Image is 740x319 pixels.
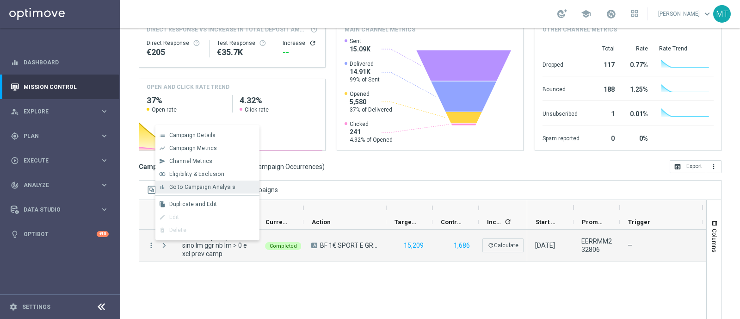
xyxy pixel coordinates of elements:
div: Rate [626,45,648,52]
button: file_copy Duplicate and Edit [155,198,259,211]
span: Campaign Details [169,132,216,138]
i: keyboard_arrow_right [100,131,109,140]
button: Data Studio keyboard_arrow_right [10,206,109,213]
span: Increase [487,219,503,225]
div: 0% [626,130,648,145]
span: Open rate [152,106,177,113]
span: EERRMM232806 [581,237,612,254]
span: 15.09K [350,45,370,53]
i: keyboard_arrow_right [100,107,109,116]
a: Dashboard [24,50,109,75]
div: Optibot [11,222,109,246]
div: Dropped [543,56,580,71]
span: Sent [350,38,370,45]
span: Trigger [628,219,650,225]
i: more_vert [147,241,155,250]
span: Control Customers [441,219,463,225]
span: Columns [711,229,718,252]
span: 5,580 [350,98,392,106]
div: 188 [591,81,615,96]
div: Total [591,45,615,52]
span: 99% of Sent [350,76,380,83]
div: Mission Control [11,75,109,99]
div: Unsubscribed [543,106,580,120]
i: keyboard_arrow_right [100,205,109,214]
div: Rate Trend [659,45,714,52]
span: Completed [270,243,297,249]
span: ) [322,163,325,171]
span: Campaign Metrics [169,145,217,151]
span: Analyze [24,182,100,188]
div: Analyze [11,181,100,189]
div: 0 [591,130,615,145]
button: refresh [309,39,316,47]
h4: OPEN AND CLICK RATE TREND [147,83,229,91]
button: play_circle_outline Execute keyboard_arrow_right [10,157,109,164]
span: Eligibility & Exclusion [169,171,224,177]
div: 1 [591,106,615,120]
span: Click rate [245,106,269,113]
span: Talent only 1st pref casino lm ggr nb lm > 0 excl prev camp [182,233,249,258]
i: join_inner [159,171,166,177]
button: open_in_browser Export [670,160,706,173]
h2: 37% [147,95,225,106]
span: Plan [24,133,100,139]
div: Spam reported [543,130,580,145]
button: lightbulb Optibot +10 [10,231,109,238]
div: Test Response [217,39,268,47]
span: Channel Metrics [169,158,213,164]
button: person_search Explore keyboard_arrow_right [10,108,109,115]
div: Plan [11,132,100,140]
i: send [159,158,166,164]
i: show_chart [159,145,166,151]
button: track_changes Analyze keyboard_arrow_right [10,181,109,189]
button: join_inner Eligibility & Exclusion [155,168,259,181]
button: 15,209 [403,240,425,251]
div: 117 [591,56,615,71]
colored-tag: Completed [265,241,302,250]
multiple-options-button: Export to CSV [670,163,721,170]
span: Current Status [265,219,288,225]
i: keyboard_arrow_right [100,181,109,189]
div: MT [713,5,731,23]
button: send Channel Metrics [155,155,259,168]
button: more_vert [706,160,721,173]
h2: 4.32% [240,95,318,106]
i: lightbulb [11,230,19,238]
span: keyboard_arrow_down [702,9,712,19]
span: 4.32% of Opened [350,136,393,144]
div: Direct Response [147,39,202,47]
h3: Campaign List [139,163,325,171]
i: equalizer [11,58,19,67]
button: bar_chart Go to Campaign Analysis [155,181,259,194]
i: track_changes [11,181,19,189]
div: 1.25% [626,81,648,96]
div: Data Studio [11,206,100,214]
i: refresh [487,242,494,249]
div: -- [283,47,318,58]
h4: Other channel metrics [543,25,617,34]
span: A [311,243,317,248]
div: Explore [11,107,100,116]
div: Execute [11,156,100,165]
i: person_search [11,107,19,116]
button: gps_fixed Plan keyboard_arrow_right [10,132,109,140]
button: list Campaign Details [155,129,259,142]
button: show_chart Campaign Metrics [155,142,259,155]
span: Data Studio [24,207,100,213]
span: BF 1€ SPORT E GRATTA E VINCI [320,241,378,250]
span: — [628,242,633,249]
div: 0.01% [626,106,648,120]
h4: Main channel metrics [345,25,415,34]
div: Dashboard [11,50,109,75]
span: Opened [350,90,392,98]
span: Direct Response VS Increase In Total Deposit Amount [147,25,308,34]
div: €35,697 [217,47,268,58]
span: Start Date [536,219,558,225]
a: Settings [22,304,50,310]
i: settings [9,303,18,311]
span: Execute [24,158,100,163]
span: 14.91K [350,68,380,76]
button: 1,686 [453,240,471,251]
